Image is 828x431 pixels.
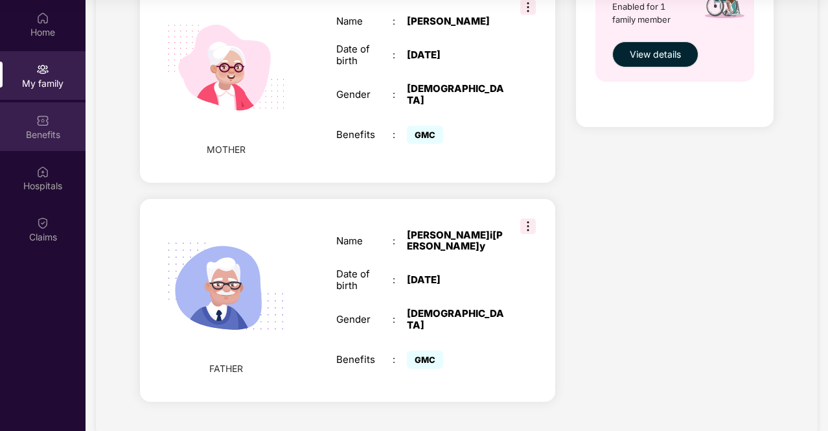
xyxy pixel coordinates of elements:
[407,274,505,286] div: [DATE]
[393,235,407,247] div: :
[407,351,443,369] span: GMC
[407,229,505,253] div: [PERSON_NAME]i[PERSON_NAME]y
[207,143,246,157] span: MOTHER
[336,235,393,247] div: Name
[36,216,49,229] img: svg+xml;base64,PHN2ZyBpZD0iQ2xhaW0iIHhtbG5zPSJodHRwOi8vd3d3LnczLm9yZy8yMDAwL3N2ZyIgd2lkdGg9IjIwIi...
[393,354,407,366] div: :
[393,314,407,325] div: :
[36,114,49,127] img: svg+xml;base64,PHN2ZyBpZD0iQmVuZWZpdHMiIHhtbG5zPSJodHRwOi8vd3d3LnczLm9yZy8yMDAwL3N2ZyIgd2lkdGg9Ij...
[336,268,393,292] div: Date of birth
[407,126,443,144] span: GMC
[393,16,407,27] div: :
[336,16,393,27] div: Name
[336,129,393,141] div: Benefits
[407,308,505,331] div: [DEMOGRAPHIC_DATA]
[407,83,505,106] div: [DEMOGRAPHIC_DATA]
[336,89,393,100] div: Gender
[36,12,49,25] img: svg+xml;base64,PHN2ZyBpZD0iSG9tZSIgeG1sbnM9Imh0dHA6Ly93d3cudzMub3JnLzIwMDAvc3ZnIiB3aWR0aD0iMjAiIG...
[393,274,407,286] div: :
[336,354,393,366] div: Benefits
[630,47,681,62] span: View details
[36,63,49,76] img: svg+xml;base64,PHN2ZyB3aWR0aD0iMjAiIGhlaWdodD0iMjAiIHZpZXdCb3g9IjAgMCAyMCAyMCIgZmlsbD0ibm9uZSIgeG...
[36,165,49,178] img: svg+xml;base64,PHN2ZyBpZD0iSG9zcGl0YWxzIiB4bWxucz0iaHR0cDovL3d3dy53My5vcmcvMjAwMC9zdmciIHdpZHRoPS...
[407,16,505,27] div: [PERSON_NAME]
[336,43,393,67] div: Date of birth
[209,362,243,376] span: FATHER
[336,314,393,325] div: Gender
[393,89,407,100] div: :
[407,49,505,61] div: [DATE]
[151,212,301,362] img: svg+xml;base64,PHN2ZyB4bWxucz0iaHR0cDovL3d3dy53My5vcmcvMjAwMC9zdmciIHhtbG5zOnhsaW5rPSJodHRwOi8vd3...
[612,41,698,67] button: View details
[520,218,536,234] img: svg+xml;base64,PHN2ZyB3aWR0aD0iMzIiIGhlaWdodD0iMzIiIHZpZXdCb3g9IjAgMCAzMiAzMiIgZmlsbD0ibm9uZSIgeG...
[393,129,407,141] div: :
[393,49,407,61] div: :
